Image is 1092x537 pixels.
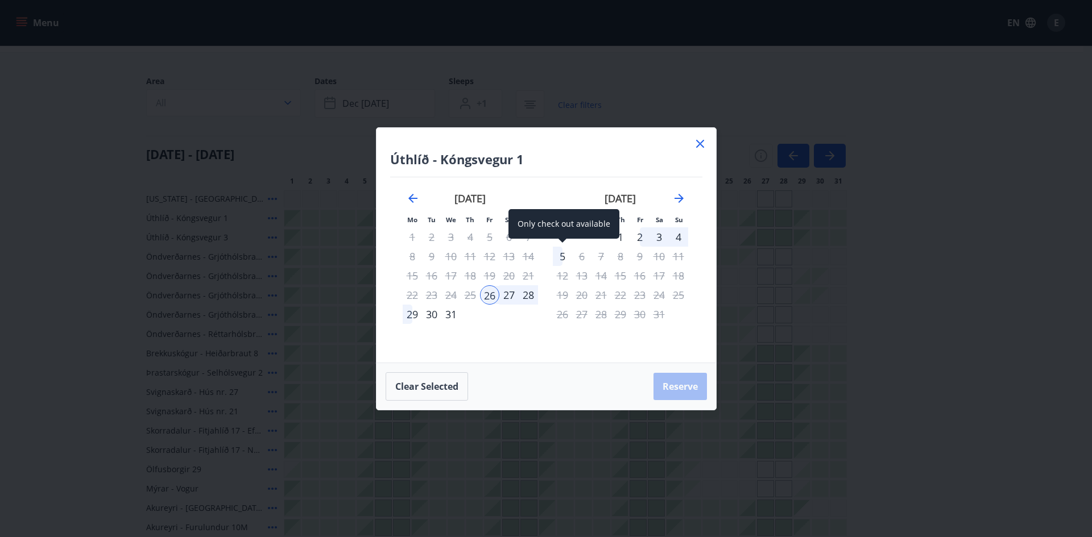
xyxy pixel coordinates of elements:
[480,285,499,305] td: Selected as start date. Friday, December 26, 2025
[591,285,611,305] td: Not available. Wednesday, January 21, 2026
[572,285,591,305] td: Not available. Tuesday, January 20, 2026
[519,247,538,266] td: Not available. Sunday, December 14, 2025
[669,285,688,305] td: Not available. Sunday, January 25, 2026
[461,285,480,305] td: Not available. Thursday, December 25, 2025
[505,215,512,224] small: Sa
[591,305,611,324] td: Not available. Wednesday, January 28, 2026
[499,285,519,305] td: Choose Saturday, December 27, 2025 as your check-out date. It’s available.
[650,227,669,247] div: 3
[669,227,688,247] div: 4
[591,247,611,266] td: Not available. Wednesday, January 7, 2026
[650,266,669,285] td: Not available. Saturday, January 17, 2026
[669,247,688,266] td: Not available. Sunday, January 11, 2026
[422,266,441,285] td: Not available. Tuesday, December 16, 2025
[611,305,630,324] td: Not available. Thursday, January 29, 2026
[572,247,591,266] td: Not available. Tuesday, January 6, 2026
[441,285,461,305] td: Not available. Wednesday, December 24, 2025
[403,285,422,305] td: Not available. Monday, December 22, 2025
[499,266,519,285] td: Not available. Saturday, December 20, 2025
[605,192,636,205] strong: [DATE]
[617,215,625,224] small: Th
[611,285,630,305] td: Not available. Thursday, January 22, 2026
[650,247,669,266] td: Not available. Saturday, January 10, 2026
[441,247,461,266] td: Not available. Wednesday, December 10, 2025
[403,247,422,266] td: Not available. Monday, December 8, 2025
[553,247,572,266] td: Choose Monday, January 5, 2026 as your check-out date. It’s available.
[480,227,499,247] td: Not available. Friday, December 5, 2025
[611,266,630,285] td: Not available. Thursday, January 15, 2026
[591,266,611,285] td: Not available. Wednesday, January 14, 2026
[486,215,493,224] small: Fr
[422,247,441,266] td: Not available. Tuesday, December 9, 2025
[669,266,688,285] td: Not available. Sunday, January 18, 2026
[428,215,436,224] small: Tu
[480,266,499,285] td: Not available. Friday, December 19, 2025
[553,266,572,285] td: Not available. Monday, January 12, 2026
[441,305,461,324] div: 31
[553,247,572,266] div: Only check out available
[553,285,572,305] td: Not available. Monday, January 19, 2026
[403,305,422,324] div: 29
[403,266,422,285] td: Not available. Monday, December 15, 2025
[672,192,686,205] div: Move forward to switch to the next month.
[519,266,538,285] td: Not available. Sunday, December 21, 2025
[611,227,630,247] td: Choose Thursday, January 1, 2026 as your check-out date. It’s available.
[422,305,441,324] td: Choose Tuesday, December 30, 2025 as your check-out date. It’s available.
[461,247,480,266] td: Not available. Thursday, December 11, 2025
[386,372,468,401] button: Clear selected
[611,227,630,247] div: 1
[403,305,422,324] td: Choose Monday, December 29, 2025 as your check-out date. It’s available.
[630,305,650,324] td: Not available. Friday, January 30, 2026
[519,285,538,305] td: Choose Sunday, December 28, 2025 as your check-out date. It’s available.
[572,305,591,324] td: Not available. Tuesday, January 27, 2026
[650,305,669,324] td: Not available. Saturday, January 31, 2026
[656,215,663,224] small: Sa
[572,266,591,285] td: Not available. Tuesday, January 13, 2026
[466,215,474,224] small: Th
[630,285,650,305] td: Not available. Friday, January 23, 2026
[650,227,669,247] td: Choose Saturday, January 3, 2026 as your check-out date. It’s available.
[461,266,480,285] td: Not available. Thursday, December 18, 2025
[441,227,461,247] td: Not available. Wednesday, December 3, 2025
[499,227,519,247] td: Not available. Saturday, December 6, 2025
[630,266,650,285] td: Not available. Friday, January 16, 2026
[422,285,441,305] td: Not available. Tuesday, December 23, 2025
[441,305,461,324] td: Choose Wednesday, December 31, 2025 as your check-out date. It’s available.
[480,247,499,266] td: Not available. Friday, December 12, 2025
[480,285,499,305] div: 26
[406,192,420,205] div: Move backward to switch to the previous month.
[499,247,519,266] td: Not available. Saturday, December 13, 2025
[422,305,441,324] div: 30
[446,215,456,224] small: We
[637,215,643,224] small: Fr
[422,227,441,247] td: Not available. Tuesday, December 2, 2025
[508,209,619,239] div: Only check out available
[454,192,486,205] strong: [DATE]
[499,285,519,305] div: 27
[675,215,683,224] small: Su
[461,227,480,247] td: Not available. Thursday, December 4, 2025
[669,227,688,247] td: Choose Sunday, January 4, 2026 as your check-out date. It’s available.
[390,151,702,168] h4: Úthlíð - Kóngsvegur 1
[650,285,669,305] td: Not available. Saturday, January 24, 2026
[630,247,650,266] td: Not available. Friday, January 9, 2026
[403,227,422,247] td: Not available. Monday, December 1, 2025
[441,266,461,285] td: Not available. Wednesday, December 17, 2025
[630,227,650,247] div: 2
[519,285,538,305] div: 28
[611,247,630,266] td: Not available. Thursday, January 8, 2026
[553,305,572,324] td: Not available. Monday, January 26, 2026
[407,215,417,224] small: Mo
[630,227,650,247] td: Choose Friday, January 2, 2026 as your check-out date. It’s available.
[390,177,702,349] div: Calendar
